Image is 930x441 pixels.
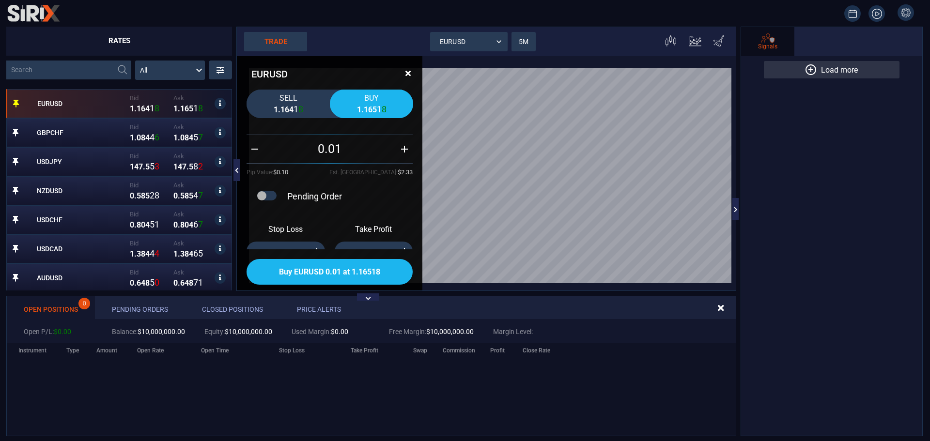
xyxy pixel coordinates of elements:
strong: 0 [180,133,185,142]
span: Buy EURUSD 0.01 at 1.16518 [279,267,380,276]
strong: . [134,278,137,288]
strong: 1 [377,104,382,114]
strong: . [143,162,145,171]
strong: 1 [193,103,198,113]
p: Stop Loss [247,225,325,234]
strong: . [178,249,180,259]
strong: 1 [364,105,368,114]
strong: 8 [298,104,303,114]
strong: 8 [137,220,141,229]
strong: . [178,220,180,229]
span: Take Profit [351,347,378,354]
span: Bid [130,182,169,189]
button: Buy EURUSD 0.01 at 1.16518 [247,259,413,285]
strong: 5 [198,248,203,259]
div: Pending Order [287,191,342,201]
strong: . [178,191,180,200]
strong: 2 [198,161,203,171]
div: NZDUSD [37,187,127,195]
strong: . [134,133,137,142]
span: Margin Level : [493,328,533,335]
span: Bid [130,240,169,247]
span: $ 0.00 [331,328,370,335]
strong: . [134,220,137,229]
strong: 0 [141,220,145,229]
strong: 3 [180,249,185,259]
strong: 8 [193,161,198,171]
strong: 8 [382,104,387,114]
strong: 1 [294,104,298,114]
strong: 1 [137,104,141,113]
strong: 3 [137,249,141,259]
strong: 8 [155,103,159,113]
span: Signals [758,43,777,50]
strong: 6 [185,104,189,113]
strong: 5 [145,162,150,171]
strong: . [134,249,137,259]
strong: 5 [150,161,155,171]
span: Open Rate [137,347,164,354]
strong: 1 [180,104,185,113]
strong: 6 [285,105,289,114]
strong: 1 [173,162,178,171]
strong: 8 [141,133,145,142]
strong: 0 [185,220,189,229]
span: Equity : [204,328,225,335]
strong: 4 [134,162,139,171]
strong: 1 [280,105,285,114]
strong: 6 [155,132,159,142]
strong: 0 [130,278,134,288]
strong: 0 [173,278,178,288]
div: USDCHF [37,216,127,224]
strong: 2 [150,190,155,200]
span: Bid [130,94,169,102]
span: Used Margin : [292,328,331,335]
strong: 7 [198,219,203,229]
strong: 5 [180,191,185,200]
strong: 8 [141,191,145,200]
strong: 3 [155,161,159,171]
span: Load more [821,65,858,75]
strong: 4 [289,105,294,114]
strong: 8 [198,103,203,113]
strong: 1 [130,162,134,171]
input: Search [6,61,113,79]
strong: 0 [130,191,134,200]
div: Pending Orders [95,296,185,319]
strong: 4 [189,133,193,142]
strong: 0 [137,133,141,142]
strong: 7 [182,162,186,171]
span: Profit [490,347,505,354]
strong: 7 [193,277,198,288]
strong: 4 [178,162,182,171]
strong: 8 [185,249,189,259]
strong: 6 [180,278,185,288]
strong: 8 [185,133,189,142]
strong: 0 [173,220,178,229]
span: Free Margin : [389,328,426,335]
strong: 5 [372,105,377,114]
span: Ask [173,123,212,131]
span: Ask [173,269,212,276]
div: grid [6,89,232,290]
span: Ask [173,94,212,102]
span: Open Time [201,347,229,354]
span: Type [66,347,79,354]
strong: . [178,278,180,288]
span: $ 10,000,000.00 [426,328,474,335]
strong: 7 [198,190,203,200]
strong: . [361,105,364,114]
strong: 1 [357,105,361,114]
strong: 1 [155,219,159,229]
strong: 5 [150,277,155,288]
strong: 4 [189,220,193,229]
p: Take Profit [335,225,413,234]
span: Swap [413,347,427,354]
strong: 4 [141,278,145,288]
strong: 8 [155,190,159,200]
strong: 4 [150,248,155,259]
strong: 1 [130,249,134,259]
strong: 5 [189,162,193,171]
strong: 4 [189,249,193,259]
strong: 8 [145,278,150,288]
